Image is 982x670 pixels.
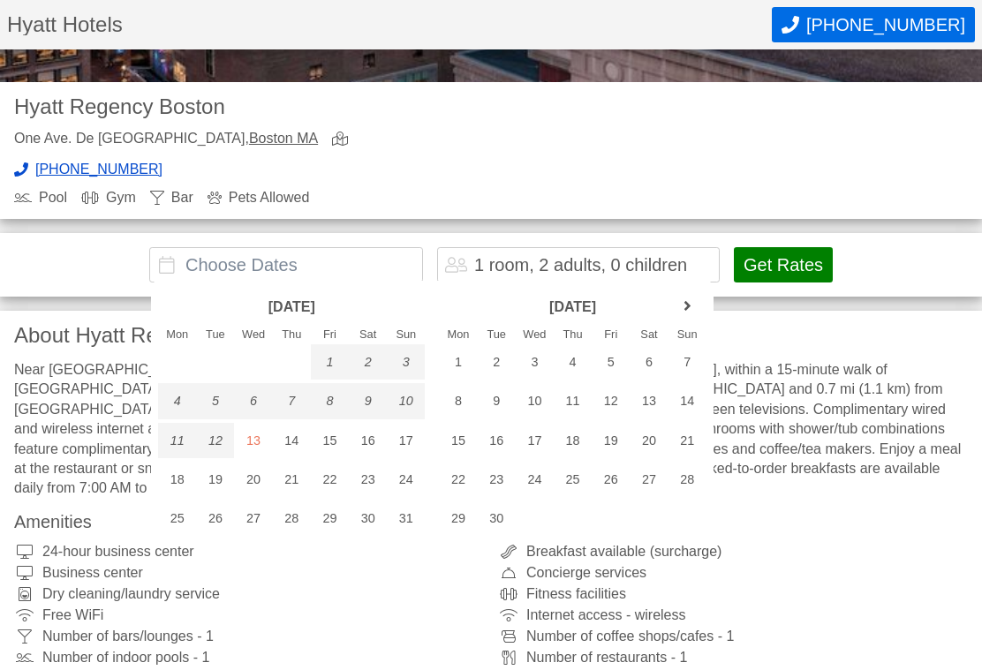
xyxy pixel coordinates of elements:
div: Gym [81,191,136,205]
div: 24 [387,462,425,497]
div: 6 [234,383,272,418]
div: 5 [592,344,630,380]
div: Fitness facilities [498,587,968,601]
div: 16 [478,423,516,458]
div: One Ave. De [GEOGRAPHIC_DATA], [14,132,318,148]
div: 10 [516,383,554,418]
div: 10 [387,383,425,418]
div: 8 [439,383,477,418]
div: Business center [14,566,484,580]
div: Internet access - wireless [498,608,968,622]
div: Free WiFi [14,608,484,622]
div: 9 [478,383,516,418]
div: Pets Allowed [208,191,310,205]
div: Number of coffee shops/cafes - 1 [498,629,968,644]
div: Sun [387,329,425,341]
div: Fri [311,329,349,341]
div: 2 [349,344,387,380]
div: 14 [273,423,311,458]
div: 11 [158,423,196,458]
div: 8 [311,383,349,418]
div: Thu [554,329,592,341]
button: Get Rates [734,247,833,282]
div: 29 [439,501,477,536]
div: Fri [592,329,630,341]
div: 6 [630,344,668,380]
div: 13 [630,383,668,418]
div: 26 [592,462,630,497]
div: 14 [669,383,706,418]
div: 11 [554,383,592,418]
div: 12 [196,423,234,458]
a: next month [674,293,700,320]
span: [PHONE_NUMBER] [35,162,162,177]
div: 31 [387,501,425,536]
div: 4 [158,383,196,418]
div: 21 [273,462,311,497]
div: 24-hour business center [14,545,484,559]
div: 17 [516,423,554,458]
div: Breakfast available (surcharge) [498,545,968,559]
div: 21 [669,423,706,458]
a: Boston MA [249,131,318,146]
div: Wed [234,329,272,341]
div: Tue [196,329,234,341]
div: 19 [196,462,234,497]
div: 5 [196,383,234,418]
div: Pool [14,191,67,205]
div: 20 [630,423,668,458]
div: 3 [516,344,554,380]
div: Dry cleaning/laundry service [14,587,484,601]
div: 2 [478,344,516,380]
button: Call [772,7,975,42]
div: Number of restaurants - 1 [498,651,968,665]
div: Near [GEOGRAPHIC_DATA] A stay at [GEOGRAPHIC_DATA] places you in the heart of [GEOGRAPHIC_DATA], ... [14,360,968,499]
div: Thu [273,329,311,341]
a: view map [332,132,355,148]
div: 23 [478,462,516,497]
div: 30 [478,501,516,536]
div: Sun [669,329,706,341]
div: 28 [669,462,706,497]
div: 30 [349,501,387,536]
header: [DATE] [196,293,387,321]
div: 15 [439,423,477,458]
div: 3 [387,344,425,380]
header: [DATE] [478,293,669,321]
div: 27 [234,501,272,536]
div: 25 [158,501,196,536]
div: Concierge services [498,566,968,580]
div: 1 [439,344,477,380]
div: 25 [554,462,592,497]
div: 7 [669,344,706,380]
div: 24 [516,462,554,497]
div: 15 [311,423,349,458]
div: 12 [592,383,630,418]
div: 26 [196,501,234,536]
div: 18 [158,462,196,497]
div: 27 [630,462,668,497]
div: 23 [349,462,387,497]
div: 1 room, 2 adults, 0 children [474,256,687,274]
div: 13 [234,423,272,458]
div: Sat [630,329,668,341]
div: Number of bars/lounges - 1 [14,629,484,644]
div: 20 [234,462,272,497]
div: Wed [516,329,554,341]
div: 18 [554,423,592,458]
h2: Hyatt Regency Boston [14,96,477,117]
div: Bar [150,191,193,205]
div: Number of indoor pools - 1 [14,651,484,665]
div: Tue [478,329,516,341]
div: 22 [311,462,349,497]
h3: Amenities [14,513,968,531]
span: [PHONE_NUMBER] [806,15,965,35]
div: 28 [273,501,311,536]
div: Sat [349,329,387,341]
div: 7 [273,383,311,418]
h3: About Hyatt Regency [GEOGRAPHIC_DATA] [14,325,968,346]
div: 16 [349,423,387,458]
div: 17 [387,423,425,458]
input: Choose Dates [149,247,423,282]
div: 29 [311,501,349,536]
